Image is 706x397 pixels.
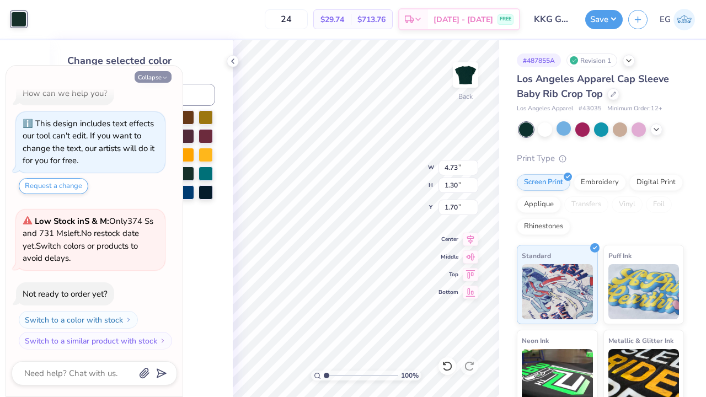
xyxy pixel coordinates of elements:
[566,53,617,67] div: Revision 1
[608,335,673,346] span: Metallic & Glitter Ink
[517,218,570,235] div: Rhinestones
[434,14,493,25] span: [DATE] - [DATE]
[585,10,623,29] button: Save
[522,250,551,261] span: Standard
[574,174,626,191] div: Embroidery
[23,228,139,251] span: No restock date yet.
[320,14,344,25] span: $29.74
[159,337,166,344] img: Switch to a similar product with stock
[19,332,172,350] button: Switch to a similar product with stock
[438,235,458,243] span: Center
[500,15,511,23] span: FREE
[517,174,570,191] div: Screen Print
[265,9,308,29] input: – –
[564,196,608,213] div: Transfers
[673,9,695,30] img: Emma Grace Hodges
[517,196,561,213] div: Applique
[579,104,602,114] span: # 43035
[135,71,172,83] button: Collapse
[646,196,672,213] div: Foil
[458,92,473,101] div: Back
[454,64,477,86] img: Back
[19,178,88,194] button: Request a change
[67,53,215,68] div: Change selected color
[608,264,680,319] img: Puff Ink
[517,72,669,100] span: Los Angeles Apparel Cap Sleeve Baby Rib Crop Top
[23,216,153,264] span: Only 374 Ss and 731 Ms left. Switch colors or products to avoid delays.
[438,271,458,278] span: Top
[438,253,458,261] span: Middle
[660,9,695,30] a: EG
[517,152,684,165] div: Print Type
[612,196,643,213] div: Vinyl
[629,174,683,191] div: Digital Print
[607,104,662,114] span: Minimum Order: 12 +
[35,216,109,227] strong: Low Stock in S & M :
[19,311,138,329] button: Switch to a color with stock
[608,250,632,261] span: Puff Ink
[23,118,154,167] div: This design includes text effects our tool can't edit. If you want to change the text, our artist...
[357,14,386,25] span: $713.76
[660,13,671,26] span: EG
[125,316,132,323] img: Switch to a color with stock
[401,371,419,380] span: 100 %
[517,104,573,114] span: Los Angeles Apparel
[438,288,458,296] span: Bottom
[517,53,561,67] div: # 487855A
[522,335,549,346] span: Neon Ink
[526,8,580,30] input: Untitled Design
[23,88,108,99] div: How can we help you?
[23,288,108,299] div: Not ready to order yet?
[522,264,593,319] img: Standard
